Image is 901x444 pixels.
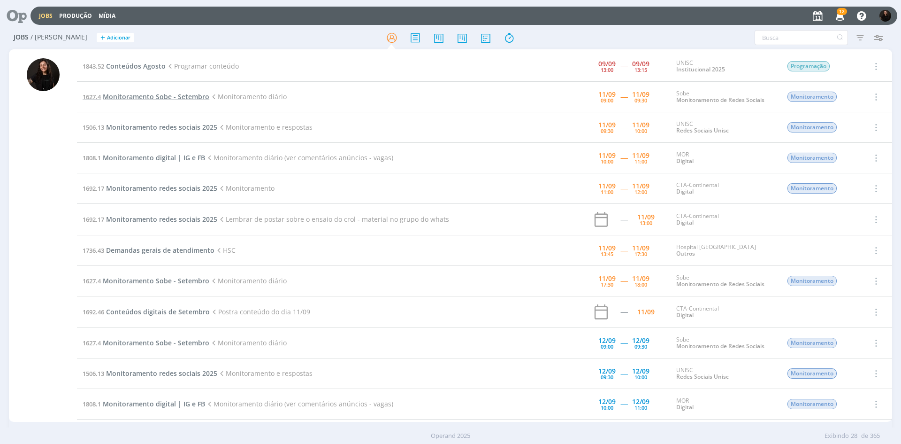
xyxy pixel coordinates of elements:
span: 365 [870,431,880,441]
span: 1808.1 [83,400,101,408]
a: Jobs [39,12,53,20]
button: +Adicionar [97,33,134,43]
span: Monitoramento diário (ver comentários anúncios - vagas) [205,153,393,162]
a: Institucional 2025 [676,65,725,73]
span: 1808.1 [83,154,101,162]
span: Monitoramento [787,183,837,194]
div: 12:00 [634,189,647,195]
button: S [879,8,892,24]
div: 11/09 [598,91,616,98]
span: Monitoramento redes sociais 2025 [106,123,217,132]
input: Busca [755,30,848,45]
a: 1692.46Conteúdos digitais de Setembro [83,307,210,316]
span: 1627.4 [83,93,101,101]
div: 13:15 [634,67,647,72]
div: 11/09 [632,91,649,98]
div: CTA-Continental [676,305,773,319]
a: 1506.13Monitoramento redes sociais 2025 [83,123,217,132]
span: 1627.4 [83,277,101,285]
span: Programação [787,61,830,71]
div: 09:00 [601,344,613,349]
div: 09:30 [634,344,647,349]
div: 13:00 [601,67,613,72]
a: Monitoramento de Redes Sociais [676,280,764,288]
div: MOR [676,397,773,411]
a: 1627.4Monitoramento Sobe - Setembro [83,276,209,285]
a: 1506.13Monitoramento redes sociais 2025 [83,369,217,378]
div: 09/09 [632,61,649,67]
div: 17:30 [634,251,647,257]
div: 11/09 [632,275,649,282]
div: 11/09 [632,122,649,128]
div: 11:00 [634,159,647,164]
div: 11/09 [598,245,616,251]
span: ----- [620,62,627,70]
div: MOR [676,151,773,165]
span: Monitoramento Sobe - Setembro [103,338,209,347]
span: Monitoramento [787,92,837,102]
span: Monitoramento diário [209,338,287,347]
div: 12/09 [632,368,649,374]
span: Monitoramento [787,153,837,163]
a: 1808.1Monitoramento digital | IG e FB [83,153,205,162]
a: Redes Sociais Unisc [676,373,729,381]
span: Monitoramento [787,368,837,379]
a: 1736.43Demandas gerais de atendimento [83,246,214,255]
span: ----- [620,399,627,408]
span: ----- [620,369,627,378]
div: 09:30 [634,98,647,103]
span: ----- [620,246,627,255]
div: UNISC [676,121,773,134]
span: 1692.17 [83,184,104,193]
a: Digital [676,187,694,195]
span: Monitoramento diário [209,276,287,285]
span: 1843.52 [83,62,104,70]
span: 1506.13 [83,369,104,378]
div: 09:30 [601,374,613,380]
span: Monitoramento [217,184,275,193]
div: ----- [620,309,627,315]
div: 18:00 [634,282,647,287]
span: HSC [214,246,236,255]
span: Monitoramento Sobe - Setembro [103,92,209,101]
div: 10:00 [601,159,613,164]
span: Adicionar [107,35,130,41]
div: 10:00 [634,128,647,133]
span: Monitoramento redes sociais 2025 [106,184,217,193]
div: 11/09 [598,275,616,282]
span: Postra conteúdo do dia 11/09 [210,307,310,316]
span: Monitoramento redes sociais 2025 [106,215,217,224]
span: 28 [851,431,857,441]
span: Exibindo [825,431,849,441]
a: 1843.52Conteúdos Agosto [83,62,166,70]
div: 11/09 [637,309,655,315]
div: 12/09 [632,337,649,344]
span: Jobs [14,33,29,41]
button: Jobs [36,12,55,20]
div: 09:00 [601,98,613,103]
div: CTA-Continental [676,213,773,226]
div: 11/09 [598,122,616,128]
span: + [100,33,105,43]
a: 1692.17Monitoramento redes sociais 2025 [83,215,217,224]
span: 1692.46 [83,308,104,316]
span: 1692.17 [83,215,104,224]
button: 12 [830,8,849,24]
span: ----- [620,92,627,101]
span: Conteúdos digitais de Setembro [106,307,210,316]
span: Conteúdos Agosto [106,62,166,70]
span: Monitoramento e respostas [217,369,313,378]
div: 09/09 [598,61,616,67]
a: Produção [59,12,92,20]
div: Sobe [676,336,773,350]
div: 11/09 [598,183,616,189]
img: S [27,58,60,91]
div: 10:00 [634,374,647,380]
a: Digital [676,311,694,319]
span: Monitoramento digital | IG e FB [103,153,205,162]
a: 1627.4Monitoramento Sobe - Setembro [83,338,209,347]
div: 11/09 [637,214,655,220]
a: Digital [676,157,694,165]
div: 12/09 [598,368,616,374]
span: Monitoramento [787,122,837,132]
